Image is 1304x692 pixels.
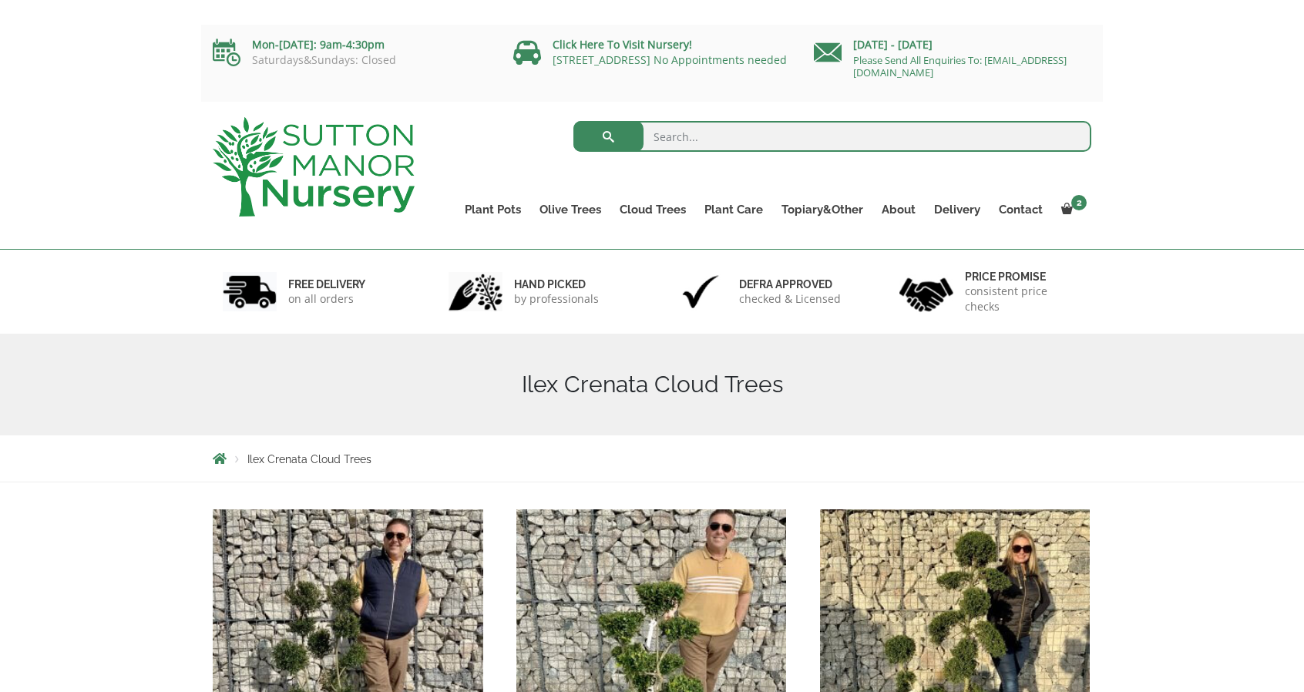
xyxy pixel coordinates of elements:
a: Topiary&Other [772,199,872,220]
a: [STREET_ADDRESS] No Appointments needed [553,52,787,67]
a: Plant Pots [455,199,530,220]
a: Please Send All Enquiries To: [EMAIL_ADDRESS][DOMAIN_NAME] [853,53,1067,79]
input: Search... [573,121,1092,152]
p: [DATE] - [DATE] [814,35,1091,54]
a: About [872,199,925,220]
a: Click Here To Visit Nursery! [553,37,692,52]
h6: Defra approved [739,277,841,291]
p: Saturdays&Sundays: Closed [213,54,490,66]
p: by professionals [514,291,599,307]
h6: Price promise [965,270,1082,284]
a: Contact [990,199,1052,220]
nav: Breadcrumbs [213,452,1091,465]
span: Ilex Crenata Cloud Trees [247,453,371,465]
img: 3.jpg [674,272,728,311]
h1: Ilex Crenata Cloud Trees [213,371,1091,398]
a: Olive Trees [530,199,610,220]
p: checked & Licensed [739,291,841,307]
img: 1.jpg [223,272,277,311]
a: Plant Care [695,199,772,220]
a: Delivery [925,199,990,220]
h6: hand picked [514,277,599,291]
img: 4.jpg [899,268,953,315]
img: logo [213,117,415,217]
a: Cloud Trees [610,199,695,220]
p: on all orders [288,291,365,307]
img: 2.jpg [449,272,502,311]
span: 2 [1071,195,1087,210]
a: 2 [1052,199,1091,220]
h6: FREE DELIVERY [288,277,365,291]
p: Mon-[DATE]: 9am-4:30pm [213,35,490,54]
p: consistent price checks [965,284,1082,314]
